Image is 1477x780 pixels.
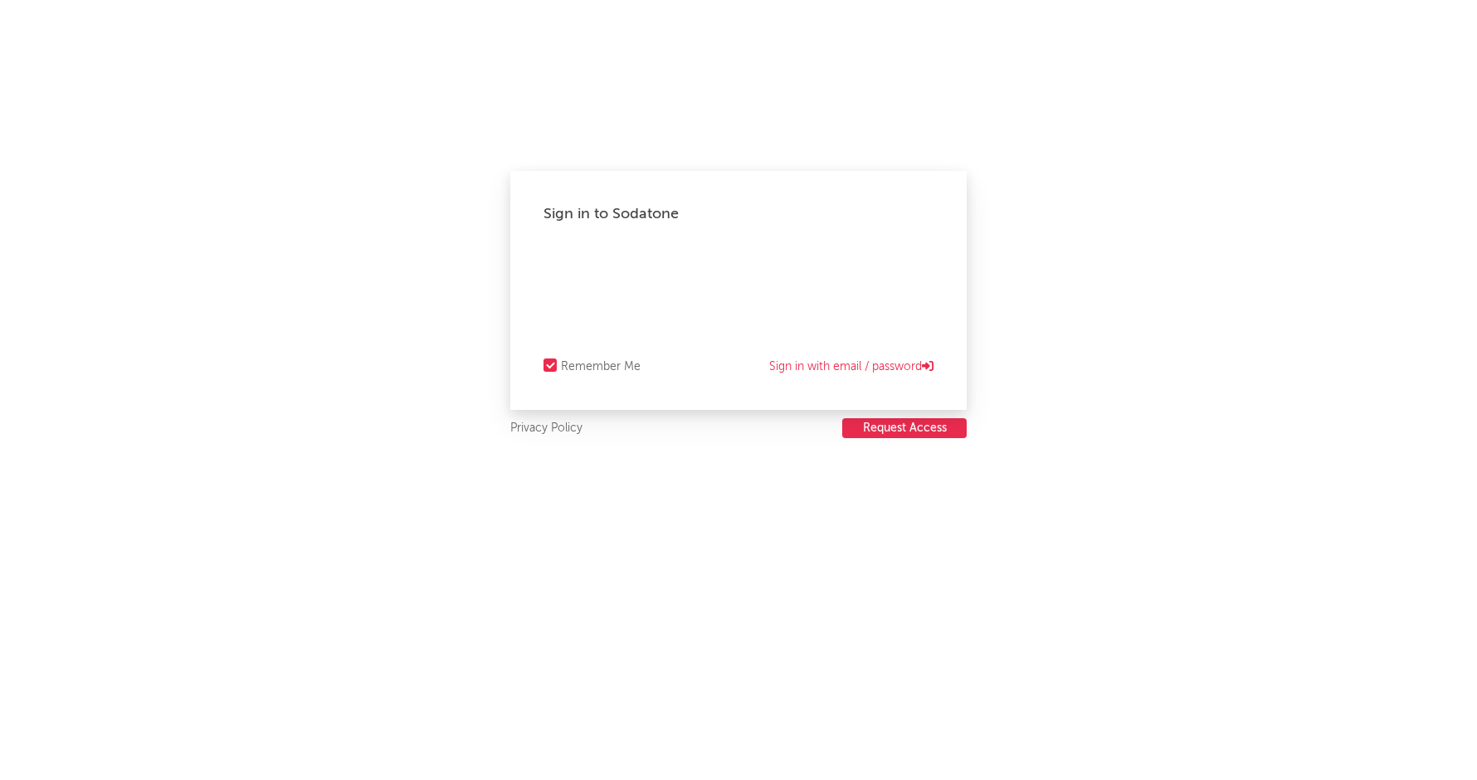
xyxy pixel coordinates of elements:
[769,357,933,377] a: Sign in with email / password
[842,418,967,438] button: Request Access
[842,418,967,439] a: Request Access
[561,357,641,377] div: Remember Me
[510,418,583,439] a: Privacy Policy
[544,204,933,224] div: Sign in to Sodatone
